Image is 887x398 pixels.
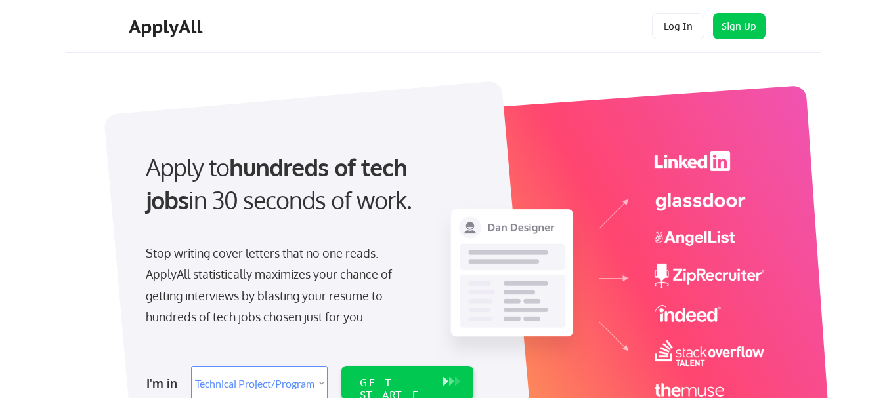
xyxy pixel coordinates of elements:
[146,151,468,217] div: Apply to in 30 seconds of work.
[146,372,183,393] div: I'm in
[713,13,766,39] button: Sign Up
[652,13,704,39] button: Log In
[146,152,413,214] strong: hundreds of tech jobs
[129,16,206,38] div: ApplyAll
[146,243,416,328] div: Stop writing cover letters that no one reads. ApplyAll statistically maximizes your chance of get...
